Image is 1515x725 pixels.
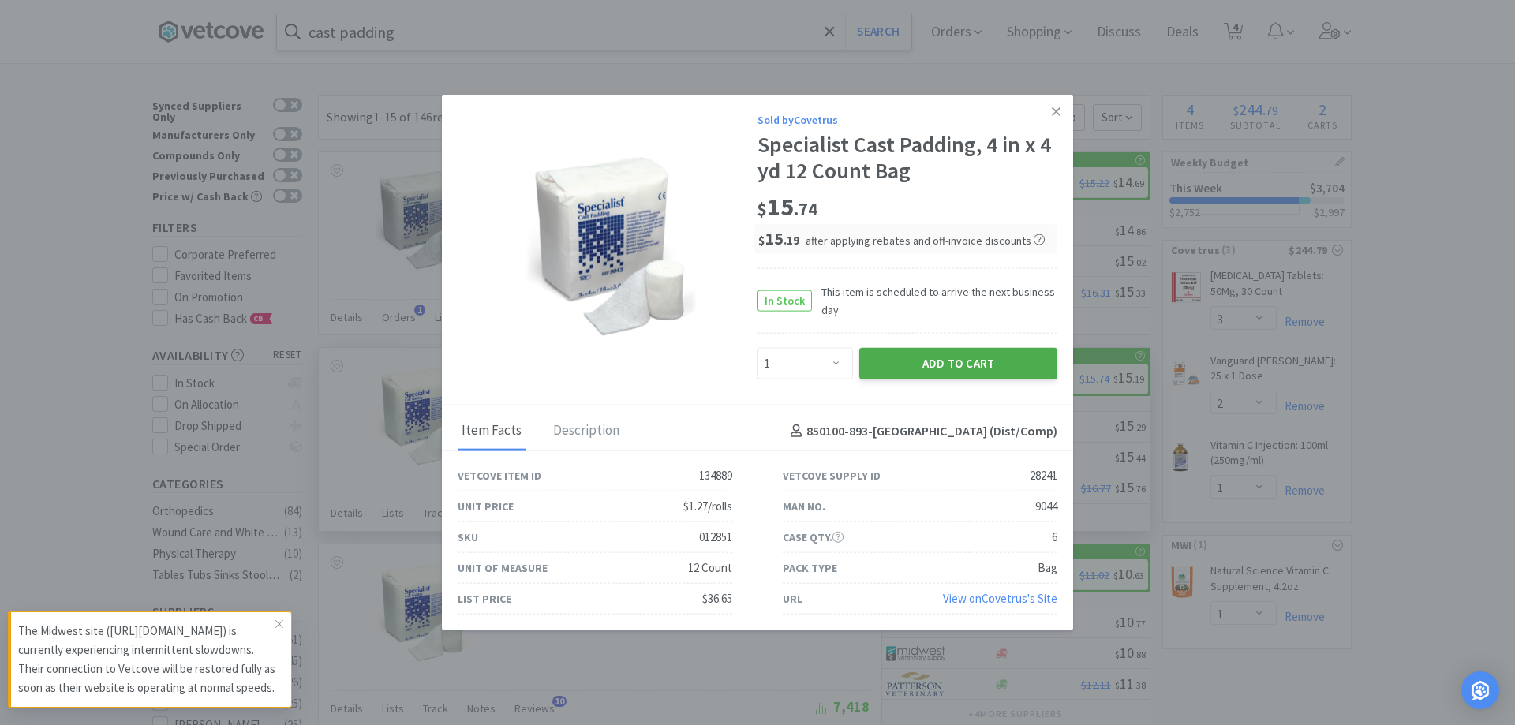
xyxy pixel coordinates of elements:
[859,348,1057,379] button: Add to Cart
[458,498,514,515] div: Unit Price
[1038,559,1057,577] div: Bag
[688,559,732,577] div: 12 Count
[699,528,732,547] div: 012851
[783,590,802,607] div: URL
[757,132,1057,185] div: Specialist Cast Padding, 4 in x 4 yd 12 Count Bag
[458,529,478,546] div: SKU
[943,591,1057,606] a: View onCovetrus's Site
[699,466,732,485] div: 134889
[458,467,541,484] div: Vetcove Item ID
[702,589,732,608] div: $36.65
[784,232,799,247] span: . 19
[783,467,881,484] div: Vetcove Supply ID
[783,559,837,577] div: Pack Type
[757,198,767,220] span: $
[1030,466,1057,485] div: 28241
[549,412,623,451] div: Description
[758,232,765,247] span: $
[783,498,825,515] div: Man No.
[1461,671,1499,709] div: Open Intercom Messenger
[1035,497,1057,516] div: 9044
[458,412,526,451] div: Item Facts
[757,191,817,222] span: 15
[784,420,1057,441] h4: 850100-893 - [GEOGRAPHIC_DATA] (Dist/Comp)
[758,291,811,311] span: In Stock
[683,497,732,516] div: $1.27/rolls
[758,226,799,249] span: 15
[458,559,548,577] div: Unit of Measure
[1052,528,1057,547] div: 6
[509,151,706,338] img: 54a169df3e49466a9443b79962157102_28241.png
[458,590,511,607] div: List Price
[783,529,844,546] div: Case Qty.
[806,233,1045,247] span: after applying rebates and off-invoice discounts
[812,283,1057,319] span: This item is scheduled to arrive the next business day
[757,110,1057,128] div: Sold by Covetrus
[18,622,275,697] p: The Midwest site ([URL][DOMAIN_NAME]) is currently experiencing intermittent slowdowns. Their con...
[794,198,817,220] span: . 74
